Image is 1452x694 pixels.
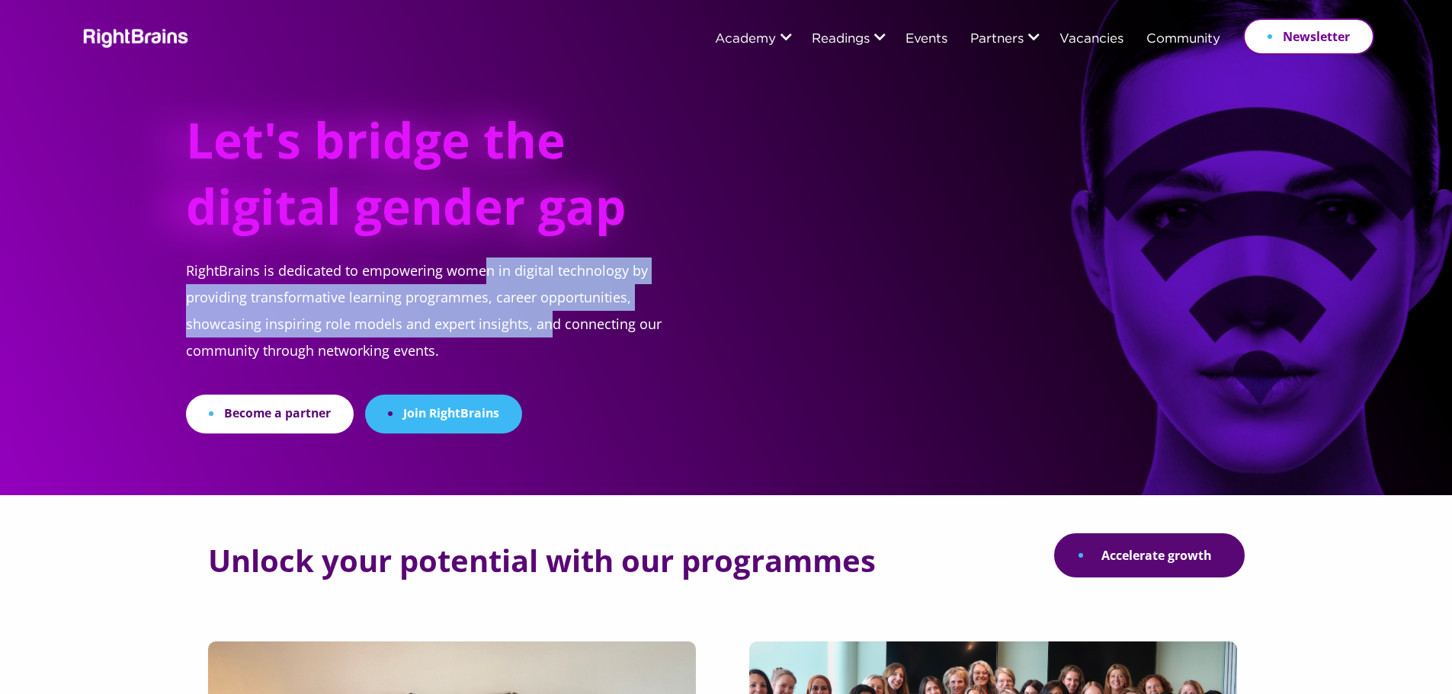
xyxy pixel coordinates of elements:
[1054,533,1245,577] a: Accelerate growth
[186,257,698,395] p: RightBrains is dedicated to empowering women in digital technology by providing transformative le...
[1059,33,1123,46] a: Vacancies
[1243,18,1374,55] a: Newsletter
[79,26,189,48] img: Rightbrains
[812,33,870,46] a: Readings
[905,33,947,46] a: Events
[208,544,876,577] h2: Unlock your potential with our programmes
[1146,33,1220,46] a: Community
[715,33,776,46] a: Academy
[365,395,522,433] a: Join RightBrains
[970,33,1024,46] a: Partners
[186,395,354,433] a: Become a partner
[186,107,643,257] h1: Let's bridge the digital gender gap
